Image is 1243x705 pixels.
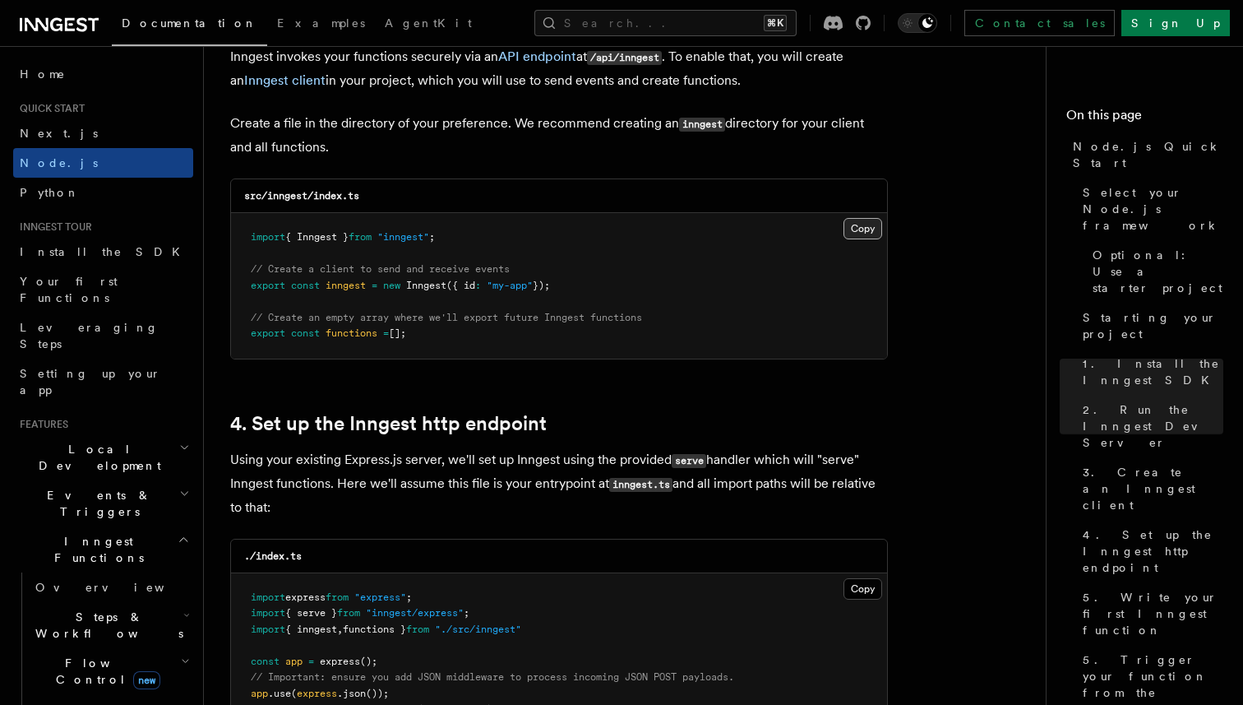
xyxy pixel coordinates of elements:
[29,609,183,642] span: Steps & Workflows
[533,280,550,291] span: });
[843,218,882,239] button: Copy
[35,581,205,594] span: Overview
[385,16,472,30] span: AgentKit
[13,178,193,207] a: Python
[251,656,280,667] span: const
[230,412,547,435] a: 4. Set up the Inngest http endpoint
[389,327,406,339] span: [];
[326,591,349,603] span: from
[587,51,662,65] code: /api/inngest
[320,656,360,667] span: express
[251,263,510,275] span: // Create a client to send and receive events
[29,573,193,602] a: Overview
[498,49,576,64] a: API endpoint
[297,688,337,699] span: express
[1076,178,1223,240] a: Select your Node.js framework
[843,578,882,600] button: Copy
[13,313,193,359] a: Leveraging Steps
[337,688,366,699] span: .json
[244,72,326,88] a: Inngest client
[29,648,193,694] button: Flow Controlnew
[1076,582,1223,645] a: 5. Write your first Inngest function
[1066,132,1223,178] a: Node.js Quick Start
[679,118,725,132] code: inngest
[268,688,291,699] span: .use
[1076,457,1223,520] a: 3. Create an Inngest client
[1083,589,1223,638] span: 5. Write your first Inngest function
[251,312,642,323] span: // Create an empty array where we'll export future Inngest functions
[13,118,193,148] a: Next.js
[308,656,314,667] span: =
[251,231,285,243] span: import
[230,448,888,519] p: Using your existing Express.js server, we'll set up Inngest using the provided handler which will...
[377,231,429,243] span: "inngest"
[29,655,181,688] span: Flow Control
[372,280,377,291] span: =
[251,327,285,339] span: export
[343,624,406,635] span: functions }
[20,186,80,199] span: Python
[244,550,302,562] code: ./index.ts
[1076,349,1223,395] a: 1. Install the Inngest SDK
[487,280,533,291] span: "my-app"
[251,624,285,635] span: import
[20,275,118,304] span: Your first Functions
[13,148,193,178] a: Node.js
[285,591,326,603] span: express
[251,671,734,683] span: // Important: ensure you add JSON middleware to process incoming JSON POST payloads.
[13,267,193,313] a: Your first Functions
[1073,138,1223,171] span: Node.js Quick Start
[291,688,297,699] span: (
[406,624,429,635] span: from
[285,231,349,243] span: { Inngest }
[13,359,193,405] a: Setting up your app
[1083,401,1223,451] span: 2. Run the Inngest Dev Server
[285,607,337,619] span: { serve }
[406,280,446,291] span: Inngest
[429,231,435,243] span: ;
[1076,520,1223,582] a: 4. Set up the Inngest http endpoint
[13,220,92,234] span: Inngest tour
[337,607,360,619] span: from
[20,367,161,397] span: Setting up your app
[534,10,797,36] button: Search...⌘K
[1076,303,1223,349] a: Starting your project
[383,327,389,339] span: =
[13,480,193,526] button: Events & Triggers
[375,5,482,44] a: AgentKit
[251,688,268,699] span: app
[20,245,190,258] span: Install the SDK
[13,59,193,89] a: Home
[326,327,377,339] span: functions
[112,5,267,46] a: Documentation
[13,526,193,573] button: Inngest Functions
[291,327,320,339] span: const
[1083,184,1223,234] span: Select your Node.js framework
[446,280,475,291] span: ({ id
[349,231,372,243] span: from
[1083,526,1223,576] span: 4. Set up the Inngest http endpoint
[1083,355,1223,388] span: 1. Install the Inngest SDK
[291,280,320,291] span: const
[244,190,359,202] code: src/inngest/index.ts
[1093,247,1223,296] span: Optional: Use a starter project
[366,607,464,619] span: "inngest/express"
[13,434,193,480] button: Local Development
[267,5,375,44] a: Examples
[1083,464,1223,513] span: 3. Create an Inngest client
[13,487,179,520] span: Events & Triggers
[383,280,400,291] span: new
[13,441,179,474] span: Local Development
[122,16,257,30] span: Documentation
[277,16,365,30] span: Examples
[337,624,343,635] span: ,
[464,607,469,619] span: ;
[29,602,193,648] button: Steps & Workflows
[366,688,389,699] span: ());
[475,280,481,291] span: :
[20,156,98,169] span: Node.js
[1066,105,1223,132] h4: On this page
[230,45,888,92] p: Inngest invokes your functions securely via an at . To enable that, you will create an in your pr...
[230,112,888,159] p: Create a file in the directory of your preference. We recommend creating an directory for your cl...
[1086,240,1223,303] a: Optional: Use a starter project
